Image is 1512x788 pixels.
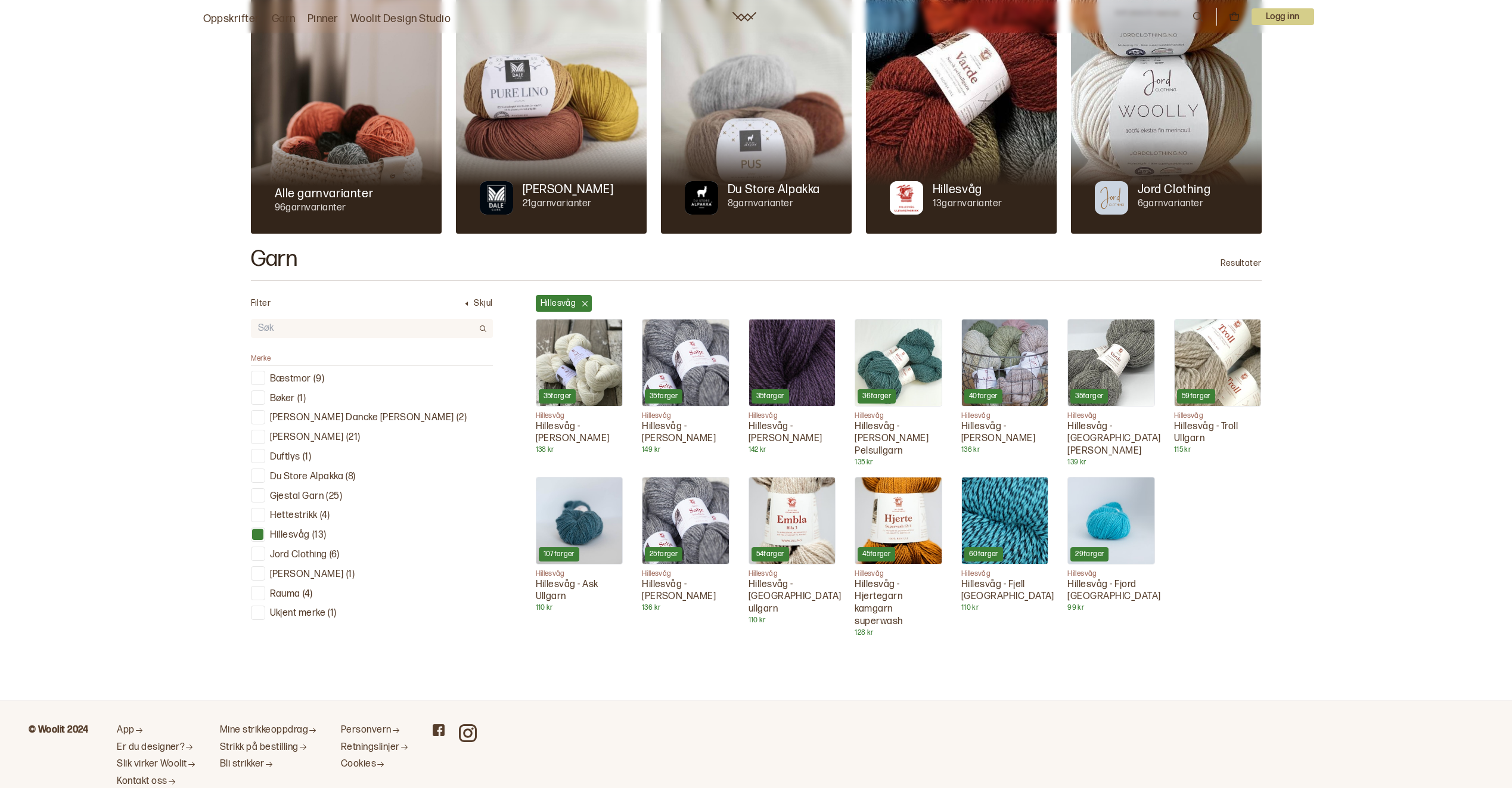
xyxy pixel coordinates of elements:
[1067,458,1155,467] p: 139 kr
[933,198,1002,210] p: 13 garnvarianter
[749,616,836,625] p: 110 kr
[749,319,836,455] a: Hillesvåg - Tinde Pelsullgarn35fargerHillesvågHillesvåg - [PERSON_NAME]142 kr
[1067,319,1155,467] a: Hillesvåg - Varde Pelsullgarn35fargerHillesvågHillesvåg - [GEOGRAPHIC_DATA][PERSON_NAME]139 kr
[536,319,623,406] img: Hillesvåg - Sol Lamullgarn
[480,181,513,215] img: Merkegarn
[117,742,196,754] a: Er du designer?
[1067,603,1155,613] p: 99 kr
[855,579,942,628] p: Hillesvåg - Hjertegarn kamgarn superwash
[270,569,344,581] p: [PERSON_NAME]
[1174,421,1262,446] p: Hillesvåg - Troll Ullgarn
[341,758,409,771] a: Cookies
[961,579,1049,604] p: Hillesvåg - Fjell [GEOGRAPHIC_DATA]
[855,628,942,638] p: 128 kr
[270,529,310,542] p: Hillesvåg
[749,421,836,446] p: Hillesvåg - [PERSON_NAME]
[270,510,318,522] p: Hettestrikk
[1174,445,1262,455] p: 115 kr
[1175,319,1261,406] img: Hillesvåg - Troll Ullgarn
[749,569,836,579] p: Hillesvåg
[203,11,260,27] a: Oppskrifter
[855,477,942,638] a: Hillesvåg - Hjertegarn kamgarn superwash45fargerHillesvågHillesvåg - Hjertegarn kamgarn superwash...
[642,319,729,406] img: Hillesvåg - Sølje Pelsullgarn
[326,491,342,503] p: ( 25 )
[862,392,891,401] p: 36 farger
[969,550,998,559] p: 60 farger
[544,392,572,401] p: 35 farger
[962,319,1048,406] img: Hillesvåg - Vidde Lamullgarn
[536,411,623,421] p: Hillesvåg
[536,319,623,455] a: Hillesvåg - Sol Lamullgarn35fargerHillesvågHillesvåg - [PERSON_NAME]138 kr
[650,392,678,401] p: 35 farger
[303,451,311,464] p: ( 1 )
[1067,421,1155,458] p: Hillesvåg - [GEOGRAPHIC_DATA][PERSON_NAME]
[303,588,312,601] p: ( 4 )
[270,451,300,464] p: Duftlys
[642,477,729,564] img: Hillesvåg - Luna Lamullgarn
[220,758,317,771] a: Bli strikker
[117,724,196,737] a: App
[536,477,623,613] a: Hillesvåg - Ask Ullgarn107fargerHillesvågHillesvåg - Ask Ullgarn110 kr
[117,758,196,771] a: Slik virker Woolit
[536,603,623,613] p: 110 kr
[328,607,336,620] p: ( 1 )
[275,202,374,215] p: 96 garnvarianter
[346,471,355,483] p: ( 8 )
[962,477,1048,564] img: Hillesvåg - Fjell Sokkegarn
[320,510,330,522] p: ( 4 )
[1138,198,1211,210] p: 6 garnvarianter
[312,529,327,542] p: ( 13 )
[459,724,477,742] a: Woolit on Instagram
[536,445,623,455] p: 138 kr
[270,607,326,620] p: Ukjent merke
[749,411,836,421] p: Hillesvåg
[1075,392,1103,401] p: 35 farger
[251,248,298,271] h2: Garn
[855,411,942,421] p: Hillesvåg
[1067,579,1155,604] p: Hillesvåg - Fjord [GEOGRAPHIC_DATA]
[1252,8,1314,25] button: User dropdown
[270,432,344,444] p: [PERSON_NAME]
[523,181,614,198] p: [PERSON_NAME]
[685,181,718,215] img: Merkegarn
[541,297,576,309] p: Hillesvåg
[346,432,361,444] p: ( 21 )
[1182,392,1210,401] p: 59 farger
[270,549,327,561] p: Jord Clothing
[1067,477,1155,613] a: Hillesvåg - Fjord Sokkegarn29fargerHillesvågHillesvåg - Fjord [GEOGRAPHIC_DATA]99 kr
[1095,181,1128,215] img: Merkegarn
[536,477,623,564] img: Hillesvåg - Ask Ullgarn
[642,579,729,604] p: Hillesvåg - [PERSON_NAME]
[308,11,339,27] a: Pinner
[855,458,942,467] p: 135 kr
[1174,411,1262,421] p: Hillesvåg
[544,550,575,559] p: 107 farger
[855,319,942,467] a: Hillesvåg - Blåne Pelsullgarn36fargerHillesvågHillesvåg - [PERSON_NAME] Pelsullgarn135 kr
[346,569,355,581] p: ( 1 )
[749,579,836,616] p: Hillesvåg - [GEOGRAPHIC_DATA] ullgarn
[642,319,729,455] a: Hillesvåg - Sølje Pelsullgarn35fargerHillesvågHillesvåg - [PERSON_NAME]149 kr
[1068,319,1154,406] img: Hillesvåg - Varde Pelsullgarn
[251,320,474,337] input: Søk
[855,421,942,458] p: Hillesvåg - [PERSON_NAME] Pelsullgarn
[220,742,317,754] a: Strikk på bestilling
[749,445,836,455] p: 142 kr
[728,181,821,198] p: Du Store Alpakka
[1174,319,1262,455] a: Hillesvåg - Troll Ullgarn59fargerHillesvågHillesvåg - Troll Ullgarn115 kr
[642,603,729,613] p: 136 kr
[270,373,311,386] p: Bæstmor
[313,373,324,386] p: ( 9 )
[1252,8,1314,25] p: Logg inn
[642,421,729,446] p: Hillesvåg - [PERSON_NAME]
[756,392,784,401] p: 35 farger
[756,550,784,559] p: 54 farger
[1067,569,1155,579] p: Hillesvåg
[732,12,756,21] a: Woolit
[1068,477,1154,564] img: Hillesvåg - Fjord Sokkegarn
[933,181,982,198] p: Hillesvåg
[749,477,836,564] img: Hillesvåg - Embla ullgarn
[220,724,317,737] a: Mine strikkeoppdrag
[270,491,324,503] p: Gjestal Garn
[961,477,1049,613] a: Hillesvåg - Fjell Sokkegarn60fargerHillesvågHillesvåg - Fjell [GEOGRAPHIC_DATA]110 kr
[341,742,409,754] a: Retningslinjer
